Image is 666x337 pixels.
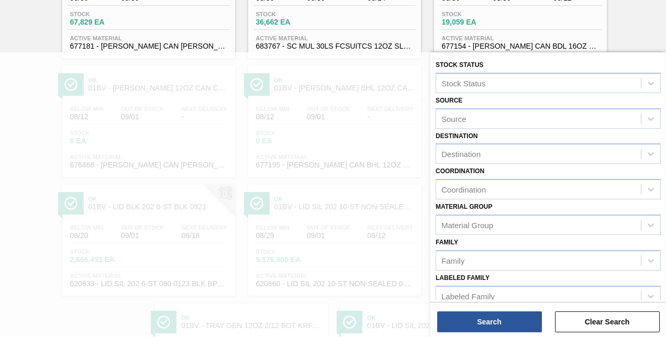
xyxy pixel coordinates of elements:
div: Labeled Family [441,291,495,300]
span: 19,059 EA [442,18,515,26]
span: 36,662 EA [256,18,329,26]
span: Active Material [256,35,413,41]
span: 677154 - CARR CAN BDL 16OZ CAN PK 8/16 CAN 0924 B [442,42,599,50]
div: Stock Status [441,78,485,87]
label: Material Group [436,203,492,210]
span: 67,829 EA [70,18,143,26]
label: Source [436,97,462,104]
label: Stock Status [436,61,483,69]
span: Active Material [70,35,227,41]
span: Stock [442,11,515,17]
div: Material Group [441,220,493,229]
label: Labeled Family [436,274,490,282]
div: Source [441,114,467,123]
span: Stock [70,11,143,17]
label: Destination [436,132,478,140]
span: Active Material [442,35,599,41]
span: 683767 - SC MUL 30LS FCSUITCS 12OZ SLEEK AQUEOUS [256,42,413,50]
div: Destination [441,150,481,159]
label: Family [436,239,458,246]
div: Coordination [441,185,486,194]
div: Family [441,256,464,265]
label: Coordination [436,167,484,175]
span: Stock [256,11,329,17]
span: 677181 - CARR CAN BUD 16OZ CAN PK 8/16 CAN 1024 B [70,42,227,50]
